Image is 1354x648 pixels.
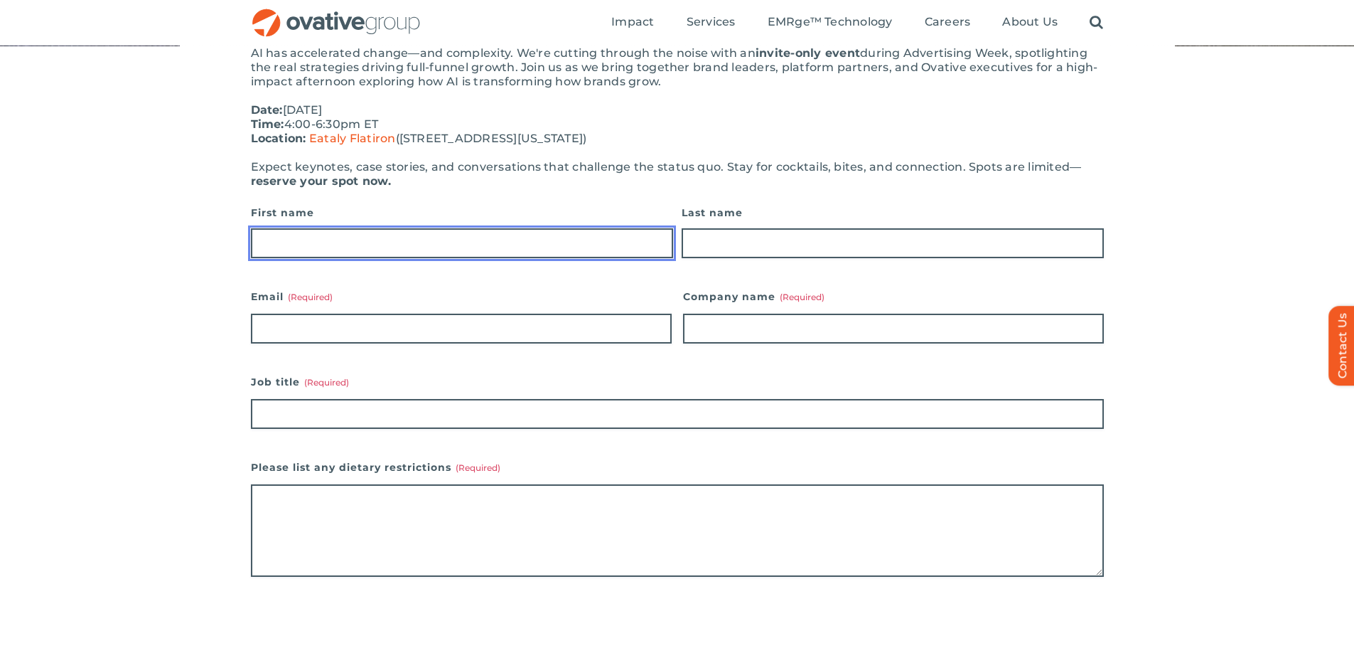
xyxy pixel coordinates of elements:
[611,15,654,29] span: Impact
[251,372,1104,392] label: Job title
[251,132,306,145] strong: Location:
[251,117,284,131] strong: Time:
[251,287,672,307] label: Email
[251,174,391,188] strong: reserve your spot now.
[251,103,1104,146] p: [DATE] 4:00-6:30pm ET ([STREET_ADDRESS][US_STATE])
[251,160,1104,188] p: Expect keynotes, case stories, and conversations that challenge the status quo. Stay for cocktail...
[925,15,971,31] a: Careers
[780,292,824,302] span: (Required)
[251,103,283,117] strong: Date:
[1090,15,1103,31] a: Search
[683,287,1104,307] label: Company name
[304,377,349,388] span: (Required)
[251,203,673,223] label: First name
[251,46,1104,89] p: AI has accelerated change—and complexity. We're cutting through the noise with an during Advertis...
[309,132,396,145] a: Eataly Flatiron
[251,457,1104,477] label: Please list any dietary restrictions
[925,15,971,29] span: Careers
[456,462,500,473] span: (Required)
[611,15,654,31] a: Impact
[1002,15,1058,29] span: About Us
[288,292,333,302] span: (Required)
[1002,15,1058,31] a: About Us
[768,15,893,29] span: EMRge™ Technology
[768,15,893,31] a: EMRge™ Technology
[756,46,860,60] strong: invite-only event
[687,15,736,31] a: Services
[682,203,1104,223] label: Last name
[687,15,736,29] span: Services
[251,7,421,21] a: OG_Full_horizontal_RGB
